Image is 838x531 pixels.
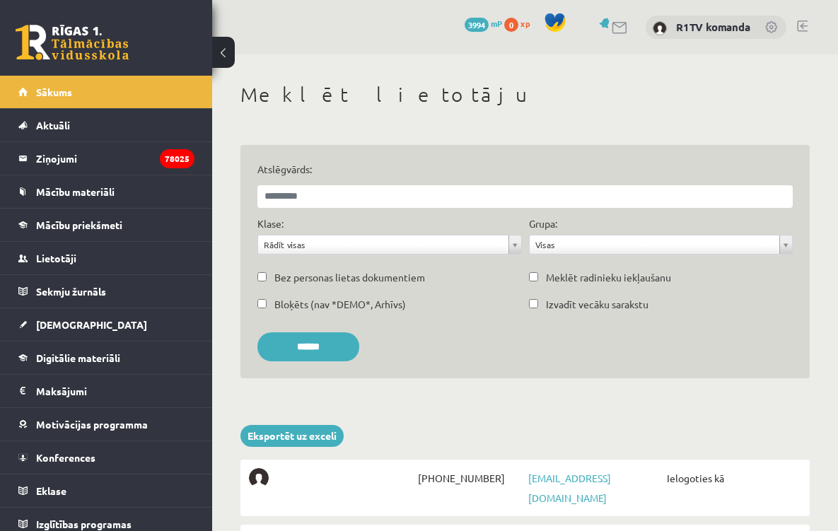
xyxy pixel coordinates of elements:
[36,484,66,497] span: Eklase
[274,270,425,285] label: Bez personas lietas dokumentiem
[36,185,115,198] span: Mācību materiāli
[504,18,518,32] span: 0
[36,318,147,331] span: [DEMOGRAPHIC_DATA]
[504,18,537,29] a: 0 xp
[36,418,148,431] span: Motivācijas programma
[528,472,611,504] a: [EMAIL_ADDRESS][DOMAIN_NAME]
[264,235,503,254] span: Rādīt visas
[18,342,194,374] a: Digitālie materiāli
[274,297,406,312] label: Bloķēts (nav *DEMO*, Arhīvs)
[529,216,557,231] label: Grupa:
[535,235,774,254] span: Visas
[36,252,76,264] span: Lietotāji
[36,285,106,298] span: Sekmju žurnāls
[36,142,194,175] legend: Ziņojumi
[18,408,194,440] a: Motivācijas programma
[18,441,194,474] a: Konferences
[18,142,194,175] a: Ziņojumi78025
[240,83,810,107] h1: Meklēt lietotāju
[465,18,489,32] span: 3994
[36,119,70,132] span: Aktuāli
[663,468,801,488] span: Ielogoties kā
[36,375,194,407] legend: Maksājumi
[676,20,750,34] a: R1TV komanda
[160,149,194,168] i: 78025
[240,425,344,447] a: Eksportēt uz exceli
[520,18,530,29] span: xp
[18,275,194,308] a: Sekmju žurnāls
[257,216,284,231] label: Klase:
[16,25,129,60] a: Rīgas 1. Tālmācības vidusskola
[257,162,793,177] label: Atslēgvārds:
[18,474,194,507] a: Eklase
[653,21,667,35] img: R1TV komanda
[491,18,502,29] span: mP
[36,518,132,530] span: Izglītības programas
[18,242,194,274] a: Lietotāji
[36,218,122,231] span: Mācību priekšmeti
[18,308,194,341] a: [DEMOGRAPHIC_DATA]
[465,18,502,29] a: 3994 mP
[530,235,793,254] a: Visas
[18,175,194,208] a: Mācību materiāli
[18,109,194,141] a: Aktuāli
[36,451,95,464] span: Konferences
[546,270,671,285] label: Meklēt radinieku iekļaušanu
[258,235,521,254] a: Rādīt visas
[546,297,648,312] label: Izvadīt vecāku sarakstu
[18,375,194,407] a: Maksājumi
[36,86,72,98] span: Sākums
[18,209,194,241] a: Mācību priekšmeti
[414,468,525,488] span: [PHONE_NUMBER]
[36,351,120,364] span: Digitālie materiāli
[18,76,194,108] a: Sākums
